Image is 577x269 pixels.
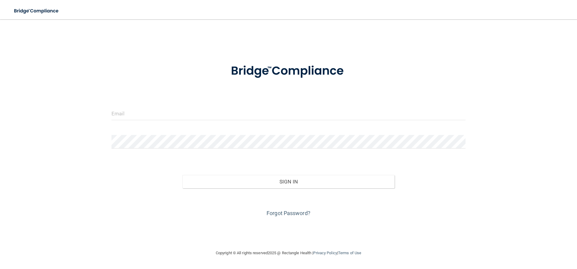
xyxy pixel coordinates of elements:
[313,251,337,255] a: Privacy Policy
[182,175,395,188] button: Sign In
[267,210,310,216] a: Forgot Password?
[111,107,466,120] input: Email
[338,251,361,255] a: Terms of Use
[9,5,64,17] img: bridge_compliance_login_screen.278c3ca4.svg
[179,243,398,263] div: Copyright © All rights reserved 2025 @ Rectangle Health | |
[218,55,359,87] img: bridge_compliance_login_screen.278c3ca4.svg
